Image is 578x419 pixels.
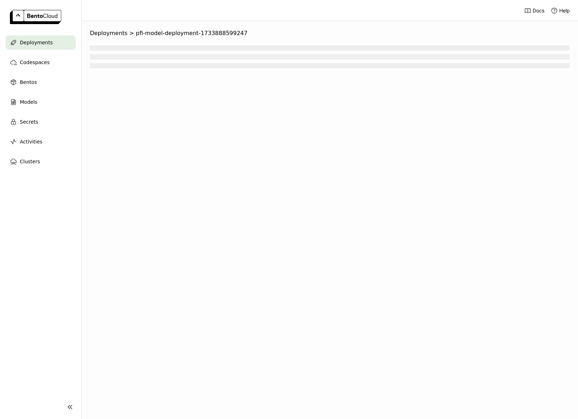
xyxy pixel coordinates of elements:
[20,58,50,67] span: Codespaces
[533,7,544,14] span: Docs
[20,118,38,126] span: Secrets
[90,30,127,37] span: Deployments
[6,75,76,89] a: Bentos
[20,137,42,146] span: Activities
[90,30,570,37] nav: Breadcrumbs navigation
[6,154,76,169] a: Clusters
[20,78,37,86] span: Bentos
[6,95,76,109] a: Models
[6,135,76,149] a: Activities
[524,7,544,14] a: Docs
[20,38,53,47] span: Deployments
[20,98,37,106] span: Models
[559,7,570,14] span: Help
[6,115,76,129] a: Secrets
[136,30,247,37] span: pfi-model-deployment-1733888599247
[20,157,40,166] span: Clusters
[127,30,136,37] span: >
[10,10,61,24] img: logo
[551,7,570,14] div: Help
